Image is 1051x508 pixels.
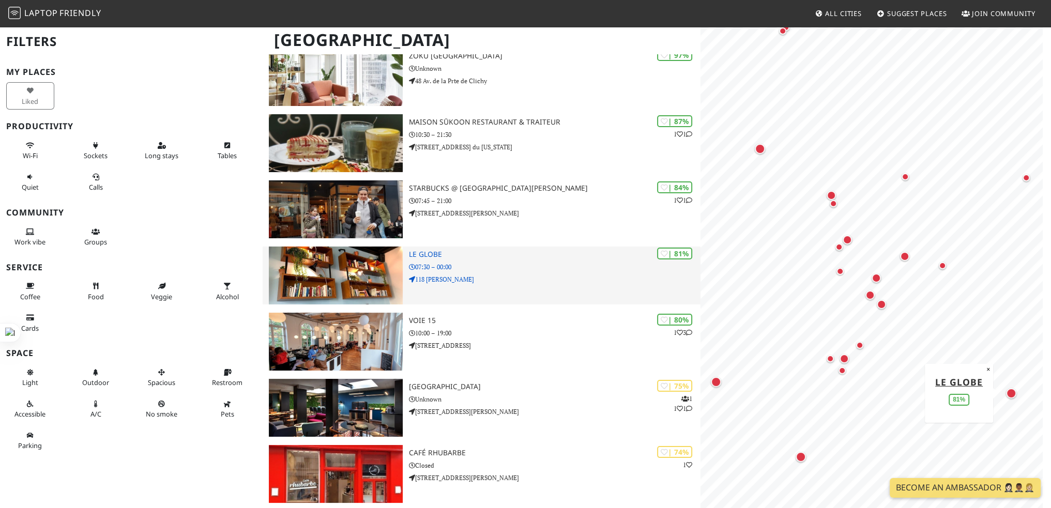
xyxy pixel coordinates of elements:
[949,394,969,406] div: 81%
[269,313,402,371] img: Voie 15
[683,460,692,470] p: 1
[138,278,186,305] button: Veggie
[409,262,701,272] p: 07:30 – 00:00
[138,364,186,391] button: Spacious
[657,380,692,392] div: | 75%
[6,348,256,358] h3: Space
[203,278,251,305] button: Alcohol
[409,274,701,284] p: 118 [PERSON_NAME]
[6,309,54,336] button: Cards
[409,316,701,325] h3: Voie 15
[90,409,101,419] span: Air conditioned
[836,364,848,377] div: Map marker
[409,142,701,152] p: [STREET_ADDRESS] du [US_STATE]
[6,223,54,251] button: Work vibe
[88,292,104,301] span: Food
[8,5,101,23] a: LaptopFriendly LaptopFriendly
[6,121,256,131] h3: Productivity
[151,292,172,301] span: Veggie
[899,171,911,183] div: Map marker
[983,363,993,375] button: Close popup
[269,180,402,238] img: Starbucks @ Avenue de la Motte-Picquet
[409,250,701,259] h3: Le Globe
[82,378,109,387] span: Outdoor area
[269,48,402,106] img: Zoku Paris
[72,168,120,196] button: Calls
[269,247,402,304] img: Le Globe
[269,445,402,503] img: Café Rhubarbe
[146,409,177,419] span: Smoke free
[657,181,692,193] div: | 84%
[873,4,951,23] a: Suggest Places
[6,395,54,423] button: Accessible
[6,67,256,77] h3: My Places
[203,364,251,391] button: Restroom
[212,378,242,387] span: Restroom
[22,378,38,387] span: Natural light
[203,137,251,164] button: Tables
[72,278,120,305] button: Food
[409,196,701,206] p: 07:45 – 21:00
[263,114,700,172] a: Maison Sūkoon Restaurant & Traiteur | 87% 11 Maison Sūkoon Restaurant & Traiteur 10:30 – 21:30 [S...
[657,115,692,127] div: | 87%
[8,7,21,19] img: LaptopFriendly
[266,26,698,54] h1: [GEOGRAPHIC_DATA]
[827,197,840,210] div: Map marker
[409,394,701,404] p: Unknown
[409,473,701,483] p: [STREET_ADDRESS][PERSON_NAME]
[794,450,808,464] div: Map marker
[6,263,256,272] h3: Service
[24,7,58,19] span: Laptop
[890,478,1041,498] a: Become an Ambassador 🤵🏻‍♀️🤵🏾‍♂️🤵🏼‍♀️
[409,64,701,73] p: Unknown
[898,250,911,263] div: Map marker
[6,208,256,218] h3: Community
[409,449,701,457] h3: Café Rhubarbe
[837,352,851,365] div: Map marker
[72,137,120,164] button: Sockets
[776,25,789,37] div: Map marker
[409,382,701,391] h3: [GEOGRAPHIC_DATA]
[657,314,692,326] div: | 80%
[863,288,877,302] div: Map marker
[20,292,40,301] span: Coffee
[972,9,1035,18] span: Join Community
[6,364,54,391] button: Light
[23,151,38,160] span: Stable Wi-Fi
[263,48,700,106] a: Zoku Paris | 97% Zoku [GEOGRAPHIC_DATA] Unknown 48 Av. de la Prte de Clichy
[218,151,237,160] span: Work-friendly tables
[14,237,45,247] span: People working
[657,248,692,259] div: | 81%
[145,151,178,160] span: Long stays
[21,324,39,333] span: Credit cards
[674,129,692,139] p: 1 1
[841,233,854,247] div: Map marker
[6,278,54,305] button: Coffee
[957,4,1040,23] a: Join Community
[1020,172,1032,184] div: Map marker
[409,76,701,86] p: 48 Av. de la Prte de Clichy
[825,189,838,202] div: Map marker
[870,271,883,285] div: Map marker
[833,241,845,253] div: Map marker
[89,182,103,192] span: Video/audio calls
[875,298,888,311] div: Map marker
[263,247,700,304] a: Le Globe | 81% Le Globe 07:30 – 00:00 118 [PERSON_NAME]
[203,395,251,423] button: Pets
[263,379,700,437] a: Terrass Hotel | 75% 111 [GEOGRAPHIC_DATA] Unknown [STREET_ADDRESS][PERSON_NAME]
[84,237,107,247] span: Group tables
[216,292,239,301] span: Alcohol
[6,168,54,196] button: Quiet
[221,409,234,419] span: Pet friendly
[269,114,402,172] img: Maison Sūkoon Restaurant & Traiteur
[263,445,700,503] a: Café Rhubarbe | 74% 1 Café Rhubarbe Closed [STREET_ADDRESS][PERSON_NAME]
[753,142,767,156] div: Map marker
[409,118,701,127] h3: Maison Sūkoon Restaurant & Traiteur
[854,339,866,351] div: Map marker
[269,379,402,437] img: Terrass Hotel
[824,352,836,365] div: Map marker
[834,265,846,278] div: Map marker
[409,460,701,470] p: Closed
[6,26,256,57] h2: Filters
[1004,386,1018,401] div: Map marker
